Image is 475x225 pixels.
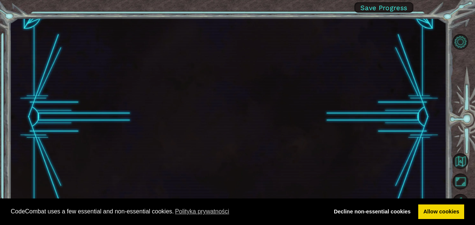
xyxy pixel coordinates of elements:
[360,4,407,12] span: Save Progress
[453,34,468,50] button: Level Options
[453,153,468,169] button: Back to Map
[454,151,475,171] a: Back to Map
[453,173,468,189] button: Maximize Browser
[329,204,416,219] a: deny cookies
[453,194,468,210] button: Unmute
[11,206,323,217] span: CodeCombat uses a few essential and non-essential cookies.
[174,206,230,217] a: learn more about cookies
[354,2,413,13] button: Save Progress
[418,204,464,219] a: allow cookies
